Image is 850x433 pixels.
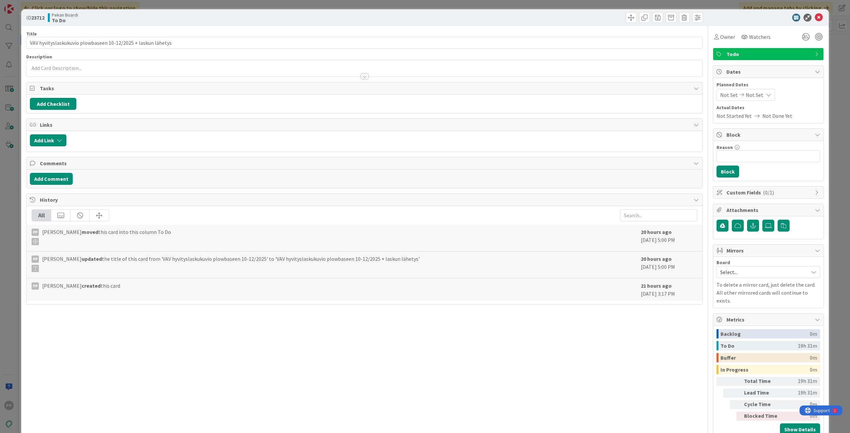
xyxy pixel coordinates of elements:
[726,206,811,214] span: Attachments
[40,84,690,92] span: Tasks
[810,329,817,338] div: 0m
[40,159,690,167] span: Comments
[717,144,733,150] label: Reason
[721,341,798,350] div: To Do
[744,400,781,409] div: Cycle Time
[641,228,697,248] div: [DATE] 5:00 PM
[721,329,810,338] div: Backlog
[26,14,44,22] span: ID
[726,247,811,254] span: Mirrors
[32,229,39,236] div: PP
[30,134,66,146] button: Add Link
[641,255,697,275] div: [DATE] 5:00 PM
[52,12,78,18] span: Pekan Boardi
[641,229,672,235] b: 20 hours ago
[744,377,781,386] div: Total Time
[31,14,44,21] b: 23712
[810,365,817,374] div: 0m
[721,353,810,362] div: Buffer
[82,255,102,262] b: updated
[26,54,52,60] span: Description
[798,341,817,350] div: 19h 31m
[32,255,39,263] div: PP
[717,281,820,305] p: To delete a mirror card, just delete the card. All other mirrored cards will continue to exists.
[641,282,672,289] b: 21 hours ago
[762,112,792,120] span: Not Done Yet
[783,412,817,421] div: 0m
[726,68,811,76] span: Dates
[749,33,771,41] span: Watchers
[52,18,78,23] b: To Do
[42,228,171,245] span: [PERSON_NAME] this card into this column To Do
[721,365,810,374] div: In Progress
[810,353,817,362] div: 0m
[30,98,76,110] button: Add Checklist
[717,166,739,178] button: Block
[32,210,51,221] div: All
[726,131,811,139] span: Block
[42,255,420,272] span: [PERSON_NAME] the title of this card from 'VAV hyvityslaskukuvio plowbaseen 10-12/2025' to 'VAV h...
[720,91,738,99] span: Not Set
[720,267,805,277] span: Select...
[82,229,98,235] b: moved
[717,81,820,88] span: Planned Dates
[717,112,752,120] span: Not Started Yet
[641,255,672,262] b: 20 hours ago
[30,173,73,185] button: Add Comment
[26,31,37,37] label: Title
[717,260,730,265] span: Board
[726,188,811,196] span: Custom Fields
[620,209,697,221] input: Search...
[744,389,781,397] div: Lead Time
[744,412,781,421] div: Blocked Time
[641,282,697,298] div: [DATE] 3:17 PM
[14,1,30,9] span: Support
[726,316,811,324] span: Metrics
[40,121,690,129] span: Links
[82,282,101,289] b: created
[35,3,36,8] div: 1
[763,189,774,196] span: ( 0/1 )
[720,33,735,41] span: Owner
[746,91,763,99] span: Not Set
[783,389,817,397] div: 19h 31m
[783,400,817,409] div: 0m
[42,282,120,290] span: [PERSON_NAME] this card
[783,377,817,386] div: 19h 31m
[726,50,811,58] span: Todo
[717,104,820,111] span: Actual Dates
[26,37,703,49] input: type card name here...
[32,282,39,290] div: PP
[40,196,690,204] span: History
